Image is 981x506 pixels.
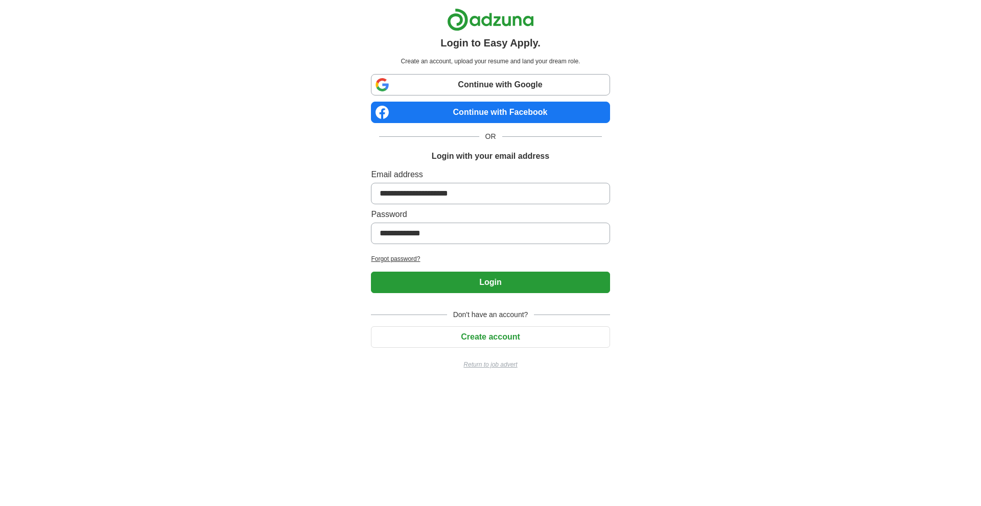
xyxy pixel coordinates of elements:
[371,254,610,263] a: Forgot password?
[371,272,610,293] button: Login
[371,74,610,95] a: Continue with Google
[373,57,608,66] p: Create an account, upload your resume and land your dream role.
[371,102,610,123] a: Continue with Facebook
[479,131,502,142] span: OR
[371,168,610,181] label: Email address
[440,35,541,51] h1: Login to Easy Apply.
[447,309,534,320] span: Don't have an account?
[371,208,610,221] label: Password
[371,360,610,369] a: Return to job advert
[447,8,534,31] img: Adzuna logo
[371,326,610,348] button: Create account
[432,150,549,162] h1: Login with your email address
[371,332,610,341] a: Create account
